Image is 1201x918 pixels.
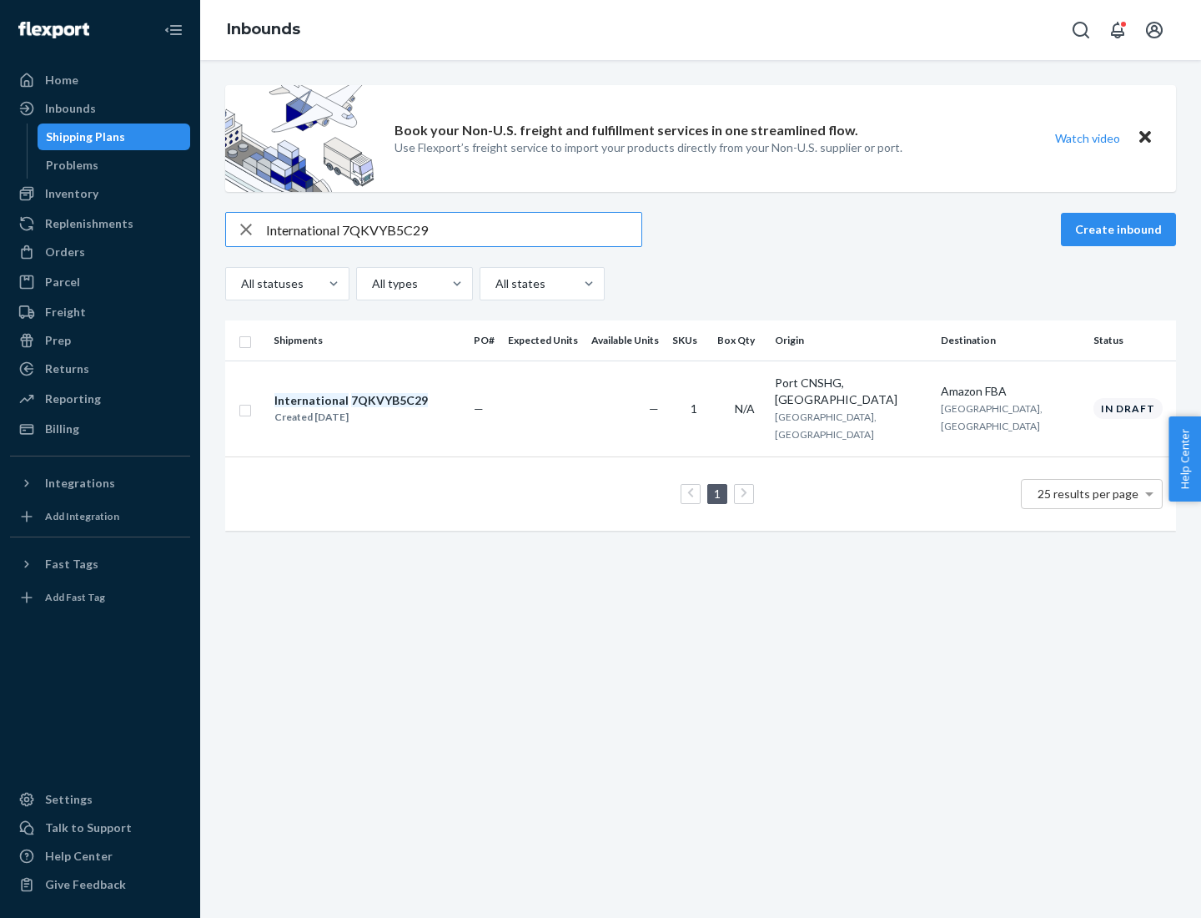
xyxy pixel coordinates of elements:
[214,6,314,54] ol: breadcrumbs
[227,20,300,38] a: Inbounds
[45,361,89,377] div: Returns
[10,269,190,295] a: Parcel
[941,383,1080,400] div: Amazon FBA
[775,375,927,408] div: Port CNSHG, [GEOGRAPHIC_DATA]
[10,871,190,898] button: Give Feedback
[691,401,697,416] span: 1
[1064,13,1098,47] button: Open Search Box
[10,503,190,530] a: Add Integration
[45,215,133,232] div: Replenishments
[45,391,101,407] div: Reporting
[45,475,115,492] div: Integrations
[10,416,190,442] a: Billing
[239,275,241,292] input: All statuses
[10,180,190,207] a: Inventory
[370,275,372,292] input: All types
[1093,398,1163,419] div: In draft
[1134,126,1156,150] button: Close
[46,157,98,174] div: Problems
[10,210,190,237] a: Replenishments
[394,121,858,140] p: Book your Non-U.S. freight and fulfillment services in one streamlined flow.
[45,556,98,572] div: Fast Tags
[46,129,125,145] div: Shipping Plans
[18,22,89,38] img: Flexport logo
[45,848,113,865] div: Help Center
[157,13,190,47] button: Close Navigation
[1061,213,1176,246] button: Create inbound
[1168,416,1201,502] button: Help Center
[10,470,190,497] button: Integrations
[274,409,428,426] div: Created [DATE]
[711,320,768,361] th: Box Qty
[501,320,585,361] th: Expected Units
[45,185,98,202] div: Inventory
[38,152,191,179] a: Problems
[10,584,190,611] a: Add Fast Tag
[274,393,349,407] em: International
[474,401,484,416] span: —
[10,386,190,412] a: Reporting
[45,509,119,523] div: Add Integration
[10,356,190,382] a: Returns
[711,487,724,501] a: Page 1 is your current page
[45,304,86,320] div: Freight
[45,876,126,893] div: Give Feedback
[1044,126,1131,150] button: Watch video
[351,393,428,407] em: 7QKVYB5C29
[649,401,659,416] span: —
[666,320,711,361] th: SKUs
[735,401,755,416] span: N/A
[45,820,132,836] div: Talk to Support
[10,327,190,354] a: Prep
[494,275,495,292] input: All states
[38,124,191,150] a: Shipping Plans
[45,332,71,349] div: Prep
[45,72,78,88] div: Home
[585,320,666,361] th: Available Units
[267,320,467,361] th: Shipments
[941,402,1043,432] span: [GEOGRAPHIC_DATA], [GEOGRAPHIC_DATA]
[266,213,641,246] input: Search inbounds by name, destination, msku...
[1101,13,1134,47] button: Open notifications
[768,320,934,361] th: Origin
[775,411,877,441] span: [GEOGRAPHIC_DATA], [GEOGRAPHIC_DATA]
[394,139,902,156] p: Use Flexport’s freight service to import your products directly from your Non-U.S. supplier or port.
[45,421,79,437] div: Billing
[10,67,190,93] a: Home
[1087,320,1176,361] th: Status
[45,244,85,260] div: Orders
[1138,13,1171,47] button: Open account menu
[10,239,190,265] a: Orders
[45,590,105,604] div: Add Fast Tag
[10,95,190,122] a: Inbounds
[45,791,93,808] div: Settings
[45,100,96,117] div: Inbounds
[10,786,190,813] a: Settings
[1038,487,1138,501] span: 25 results per page
[10,843,190,870] a: Help Center
[934,320,1087,361] th: Destination
[10,815,190,841] a: Talk to Support
[467,320,501,361] th: PO#
[45,274,80,290] div: Parcel
[10,299,190,325] a: Freight
[10,551,190,578] button: Fast Tags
